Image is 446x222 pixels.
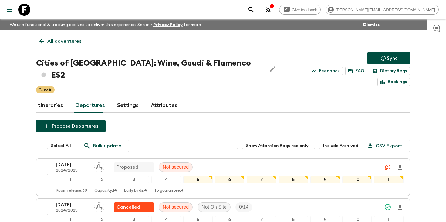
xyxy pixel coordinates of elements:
p: Early birds: 4 [124,188,147,193]
p: Room release: 30 [56,188,87,193]
button: Dismiss [362,21,381,29]
div: 9 [310,176,340,183]
div: 8 [279,176,308,183]
p: To guarantee: 4 [154,188,184,193]
p: Capacity: 14 [94,188,117,193]
button: CSV Export [361,140,410,152]
div: Not secured [159,202,193,212]
a: Dietary Reqs [370,67,410,75]
p: Proposed [117,163,138,171]
p: We use functional & tracking cookies to deliver this experience. See our for more. [7,19,204,30]
div: 7 [247,176,276,183]
span: Give feedback [289,8,320,12]
a: Settings [117,98,139,113]
div: 5 [183,176,213,183]
p: Classic [39,87,52,93]
p: [DATE] [56,161,89,168]
p: 2024/2025 [56,208,89,213]
button: search adventures [245,4,257,16]
a: Itineraries [36,98,63,113]
svg: Synced Successfully [384,203,391,211]
div: Not secured [159,162,193,172]
p: [DATE] [56,201,89,208]
p: Not On Site [201,203,227,211]
div: 11 [374,176,404,183]
div: 4 [151,176,181,183]
span: Assign pack leader [94,204,104,209]
svg: Download Onboarding [396,204,404,211]
span: Assign pack leader [94,164,104,169]
p: Not secured [163,163,189,171]
div: [PERSON_NAME][EMAIL_ADDRESS][DOMAIN_NAME] [326,5,439,15]
span: Select All [51,143,71,149]
svg: Download Onboarding [396,164,404,171]
a: FAQ [345,67,367,75]
a: Bookings [377,78,410,86]
p: Cancelled [117,203,140,211]
div: Not On Site [198,202,231,212]
p: All adventures [47,38,81,45]
button: menu [4,4,16,16]
a: All adventures [36,35,85,47]
span: Show Attention Required only [246,143,309,149]
a: Feedback [309,67,343,75]
a: Give feedback [279,5,321,15]
p: Bulk update [93,142,121,150]
div: 3 [120,176,149,183]
p: Sync [387,55,398,62]
div: Trip Fill [235,202,252,212]
h1: Cities of [GEOGRAPHIC_DATA]: Wine, Gaudí & Flamenco ES2 [36,57,262,81]
button: [DATE]2024/2025Assign pack leaderProposedNot secured1234567891011Room release:30Capacity:14Early ... [36,158,410,196]
div: 10 [342,176,372,183]
svg: Unable to sync - Check prices and secured [384,163,391,171]
p: 2024/2025 [56,168,89,173]
div: Unable to secure [114,202,154,212]
a: Departures [75,98,105,113]
div: 1 [56,176,85,183]
a: Attributes [151,98,177,113]
a: Privacy Policy [153,23,183,27]
button: Edit Adventure Title [266,57,279,81]
p: 0 / 14 [239,203,248,211]
button: Propose Departures [36,120,106,132]
p: Not secured [163,203,189,211]
div: 2 [88,176,117,183]
span: Include Archived [323,143,358,149]
a: Bulk update [76,140,129,152]
span: [PERSON_NAME][EMAIL_ADDRESS][DOMAIN_NAME] [333,8,438,12]
div: 6 [215,176,245,183]
button: Sync adventure departures to the booking engine [367,52,410,64]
